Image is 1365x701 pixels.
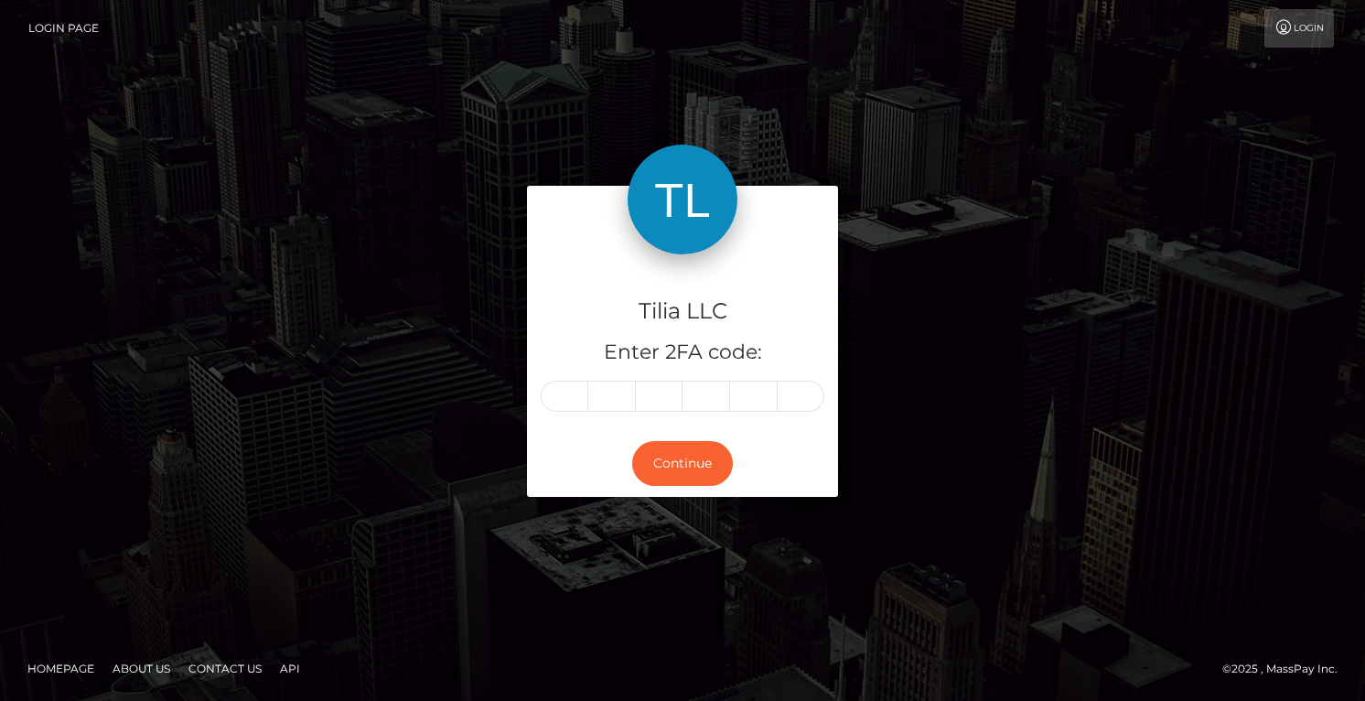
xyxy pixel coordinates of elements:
a: Login [1264,9,1334,48]
button: Continue [632,441,733,486]
a: API [273,654,307,683]
img: Tilia LLC [628,145,737,254]
h4: Tilia LLC [541,296,824,328]
a: About Us [105,654,177,683]
a: Homepage [20,654,102,683]
a: Contact Us [181,654,269,683]
div: © 2025 , MassPay Inc. [1222,659,1351,679]
a: Login Page [28,9,99,48]
h5: Enter 2FA code: [541,339,824,367]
